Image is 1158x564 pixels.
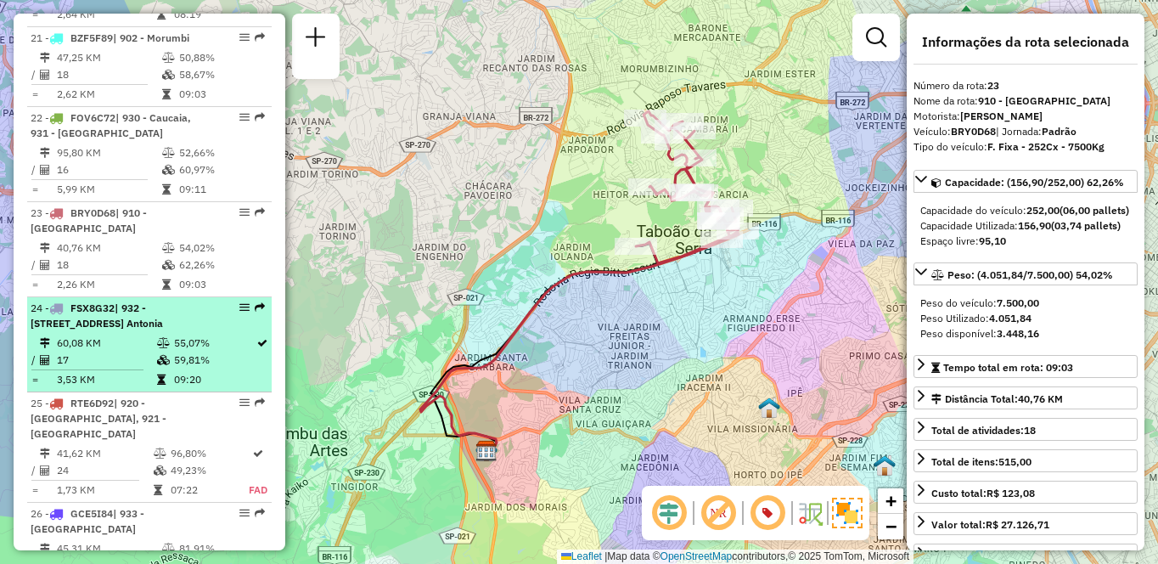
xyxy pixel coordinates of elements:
[157,9,166,20] i: Tempo total em rota
[113,31,189,44] span: | 902 - Morumbi
[960,110,1043,122] strong: [PERSON_NAME]
[40,148,50,158] i: Distância Total
[178,49,264,66] td: 50,88%
[1042,125,1076,138] strong: Padrão
[56,335,156,352] td: 60,08 KM
[920,218,1131,234] div: Capacidade Utilizada:
[31,161,39,178] td: /
[31,302,163,330] span: | 932 - [STREET_ADDRESS] Antonia
[40,338,50,348] i: Distância Total
[913,124,1138,139] div: Veículo:
[931,454,1032,470] div: Total de itens:
[475,440,497,462] img: CDD Embu
[56,66,161,83] td: 18
[178,161,264,178] td: 60,97%
[913,355,1138,378] a: Tempo total em rota: 09:03
[162,184,171,195] i: Tempo total em rota
[885,516,897,537] span: −
[154,465,166,476] i: % de utilização da cubagem
[913,78,1138,93] div: Número da rota:
[162,165,175,175] i: % de utilização da cubagem
[257,338,267,348] i: Rota otimizada
[913,449,1138,472] a: Total de itens:515,00
[56,161,161,178] td: 16
[913,170,1138,193] a: Capacidade: (156,90/252,00) 62,26%
[1026,204,1060,217] strong: 252,00
[31,206,147,234] span: | 910 - [GEOGRAPHIC_DATA]
[31,397,166,440] span: | 920 - [GEOGRAPHIC_DATA], 921 - [GEOGRAPHIC_DATA]
[913,418,1138,441] a: Total de atividades:18
[31,111,191,139] span: 22 -
[747,493,788,533] span: Exibir número da rota
[40,243,50,253] i: Distância Total
[40,165,50,175] i: Total de Atividades
[1024,424,1036,437] strong: 18
[1018,219,1051,232] strong: 156,90
[31,397,166,440] span: 25 -
[56,445,153,462] td: 41,62 KM
[1051,219,1121,232] strong: (03,74 pallets)
[31,507,144,535] span: 26 -
[31,206,147,234] span: 23 -
[945,176,1124,189] span: Capacidade: (156,90/252,00) 62,26%
[173,371,256,388] td: 09:20
[758,397,780,419] img: DS Teste
[31,352,39,369] td: /
[920,311,1131,326] div: Peso Utilizado:
[997,327,1039,340] strong: 3.448,16
[931,517,1049,533] div: Valor total:
[56,86,161,103] td: 2,62 KM
[931,549,1052,564] div: Jornada Motorista: 09:20
[931,392,1063,407] div: Distância Total:
[987,140,1105,153] strong: F. Fixa - 252Cx - 7500Kg
[70,206,115,219] span: BRY0D68
[56,240,161,257] td: 40,76 KM
[913,139,1138,155] div: Tipo do veículo:
[913,34,1138,50] h4: Informações da rota selecionada
[157,375,166,385] i: Tempo total em rota
[299,20,333,59] a: Nova sessão e pesquisa
[239,302,250,313] em: Opções
[56,276,161,293] td: 2,26 KM
[162,279,171,290] i: Tempo total em rota
[561,550,602,562] a: Leaflet
[239,112,250,122] em: Opções
[31,302,163,330] span: 24 -
[157,355,170,365] i: % de utilização da cubagem
[56,181,161,198] td: 5,99 KM
[31,257,39,274] td: /
[40,70,50,80] i: Total de Atividades
[920,296,1039,309] span: Peso do veículo:
[878,488,903,514] a: Zoom in
[253,448,263,459] i: Rota otimizada
[170,482,249,499] td: 07:22
[31,111,191,139] span: | 930 - Caucaia, 931 - [GEOGRAPHIC_DATA]
[255,112,265,122] em: Rota exportada
[31,462,39,479] td: /
[178,540,264,557] td: 81,91%
[173,335,256,352] td: 55,07%
[913,196,1138,256] div: Capacidade: (156,90/252,00) 62,26%
[913,262,1138,285] a: Peso: (4.051,84/7.500,00) 54,02%
[40,465,50,476] i: Total de Atividades
[178,240,264,257] td: 54,02%
[56,540,161,557] td: 45,31 KM
[996,125,1076,138] span: | Jornada:
[31,86,39,103] td: =
[239,32,250,42] em: Opções
[931,486,1035,501] div: Custo total:
[913,386,1138,409] a: Distância Total:40,76 KM
[56,462,153,479] td: 24
[255,302,265,313] em: Rota exportada
[31,181,39,198] td: =
[947,268,1113,281] span: Peso: (4.051,84/7.500,00) 54,02%
[986,518,1049,531] strong: R$ 27.126,71
[943,361,1073,374] span: Tempo total em rota: 09:03
[913,481,1138,504] a: Custo total:R$ 123,08
[255,32,265,42] em: Rota exportada
[170,445,249,462] td: 96,80%
[248,482,268,499] td: FAD
[162,148,175,158] i: % de utilização do peso
[998,455,1032,468] strong: 515,00
[178,257,264,274] td: 62,26%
